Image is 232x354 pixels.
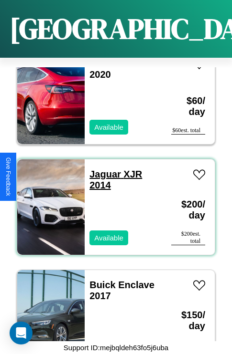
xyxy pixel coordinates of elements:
div: Open Intercom Messenger [10,322,33,344]
div: $ 60 est. total [171,127,205,135]
a: Buick Enclave 2017 [89,280,155,301]
div: Give Feedback [5,157,11,196]
a: Jaguar XJR 2014 [89,169,142,190]
h3: $ 150 / day [171,300,205,341]
h3: $ 60 / day [171,86,205,127]
h3: $ 200 / day [171,189,205,230]
p: Support ID: mejbqldeh63fo5j6uba [64,341,168,354]
p: Available [94,121,123,134]
div: $ 200 est. total [171,230,205,245]
a: Tesla Model X 2020 [89,58,153,80]
p: Available [94,231,123,244]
